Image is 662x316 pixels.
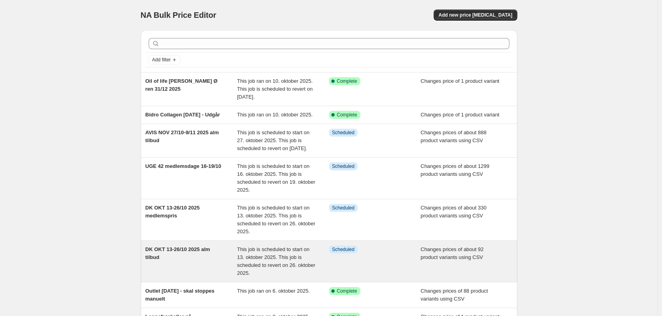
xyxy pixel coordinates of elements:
span: Changes price of 1 product variant [421,78,499,84]
span: This job ran on 10. oktober 2025. [237,112,313,118]
span: This job is scheduled to start on 13. oktober 2025. This job is scheduled to revert on 26. oktobe... [237,205,315,234]
span: Scheduled [332,129,355,136]
span: Changes prices of about 330 product variants using CSV [421,205,486,219]
span: Changes prices of about 92 product variants using CSV [421,246,484,260]
span: This job is scheduled to start on 13. oktober 2025. This job is scheduled to revert on 26. oktobe... [237,246,315,276]
button: Add filter [149,55,180,65]
span: Scheduled [332,246,355,253]
span: Bidro Collagen [DATE] - Udgår [145,112,220,118]
span: This job ran on 10. oktober 2025. This job is scheduled to revert on [DATE]. [237,78,313,100]
span: NA Bulk Price Editor [141,11,216,19]
button: Add new price [MEDICAL_DATA] [434,10,517,21]
span: Outlet [DATE] - skal stoppes manuelt [145,288,215,302]
span: Scheduled [332,163,355,169]
span: Add new price [MEDICAL_DATA] [438,12,512,18]
span: This job is scheduled to start on 27. oktober 2025. This job is scheduled to revert on [DATE]. [237,129,310,151]
span: This job is scheduled to start on 16. oktober 2025. This job is scheduled to revert on 19. oktobe... [237,163,315,193]
span: Complete [337,112,357,118]
span: Oil of life [PERSON_NAME] Ø ren 31/12 2025 [145,78,218,92]
span: DK OKT 13-26/10 2025 medlemspris [145,205,200,219]
span: Changes prices of about 888 product variants using CSV [421,129,486,143]
span: AVIS NOV 27/10-9/11 2025 alm tilbud [145,129,219,143]
span: Scheduled [332,205,355,211]
span: Changes price of 1 product variant [421,112,499,118]
span: Complete [337,288,357,294]
span: Changes prices of about 1299 product variants using CSV [421,163,489,177]
span: Complete [337,78,357,84]
span: DK OKT 13-26/10 2025 alm tilbud [145,246,210,260]
span: Add filter [152,57,171,63]
span: This job ran on 6. oktober 2025. [237,288,310,294]
span: Changes prices of 88 product variants using CSV [421,288,488,302]
span: UGE 42 medlemsdage 16-19/10 [145,163,222,169]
